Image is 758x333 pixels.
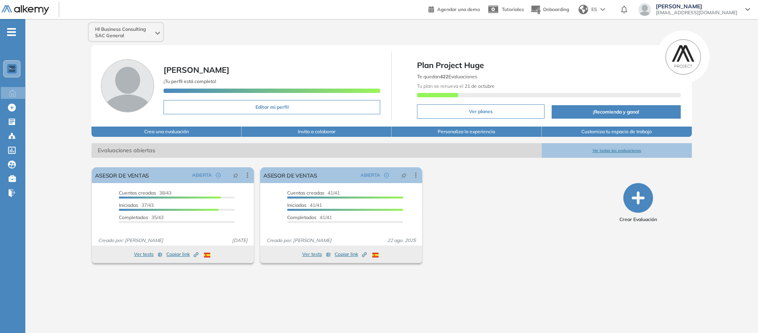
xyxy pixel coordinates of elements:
[119,202,138,208] span: Iniciadas
[463,83,495,89] b: 21 de octubre
[502,6,524,12] span: Tutoriales
[9,66,15,72] img: https://assets.alkemy.org/workspaces/1802/d452bae4-97f6-47ab-b3bf-1c40240bc960.jpg
[417,74,477,79] span: Te quedan Evaluaciones
[619,183,657,223] button: Crear Evaluación
[335,251,367,258] span: Copiar link
[287,190,340,196] span: 41/41
[119,190,171,196] span: 38/43
[530,1,569,18] button: Onboarding
[164,78,216,84] span: ¡Tu perfil está completo!
[335,250,367,259] button: Copiar link
[216,173,221,178] span: check-circle
[263,237,335,244] span: Creado por: [PERSON_NAME]
[101,59,154,112] img: Foto de perfil
[591,6,597,13] span: ES
[287,202,322,208] span: 41/41
[619,216,657,223] span: Crear Evaluación
[392,127,542,137] button: Personaliza la experiencia
[429,4,480,13] a: Agendar una demo
[437,6,480,12] span: Agendar una demo
[360,172,380,179] span: ABIERTA
[600,8,605,11] img: arrow
[417,104,545,119] button: Ver planes
[166,251,198,258] span: Copiar link
[242,127,392,137] button: Invita a colaborar
[395,169,413,182] button: pushpin
[302,250,331,259] button: Ver tests
[227,169,244,182] button: pushpin
[656,9,737,16] span: [EMAIL_ADDRESS][DOMAIN_NAME]
[119,214,148,220] span: Completados
[287,190,324,196] span: Cuentas creadas
[372,253,379,257] img: ESP
[656,3,737,9] span: [PERSON_NAME]
[119,202,154,208] span: 37/43
[417,59,680,71] span: Plan Project Huge
[417,83,495,89] span: Tu plan se renueva el
[287,214,316,220] span: Completados
[440,74,448,79] b: 422
[2,5,49,15] img: Logo
[7,31,16,33] i: -
[164,65,229,75] span: [PERSON_NAME]
[91,127,242,137] button: Crea una evaluación
[91,143,542,158] span: Evaluaciones abiertas
[164,100,380,114] button: Editar mi perfil
[134,250,162,259] button: Ver tests
[192,172,212,179] span: ABIERTA
[384,173,389,178] span: check-circle
[263,167,317,183] a: ASESOR DE VENTAS
[95,26,154,39] span: Hl Business Consulting SAC General
[579,5,588,14] img: world
[204,253,210,257] img: ESP
[543,6,569,12] span: Onboarding
[552,105,680,119] button: ¡Recomienda y gana!
[95,167,149,183] a: ASESOR DE VENTAS
[233,172,238,178] span: pushpin
[287,202,307,208] span: Iniciadas
[119,190,156,196] span: Cuentas creadas
[119,214,164,220] span: 35/43
[166,250,198,259] button: Copiar link
[229,237,251,244] span: [DATE]
[542,127,692,137] button: Customiza tu espacio de trabajo
[384,237,419,244] span: 22 ago. 2025
[542,143,692,158] button: Ver todas las evaluaciones
[95,237,166,244] span: Creado por: [PERSON_NAME]
[401,172,407,178] span: pushpin
[287,214,332,220] span: 41/41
